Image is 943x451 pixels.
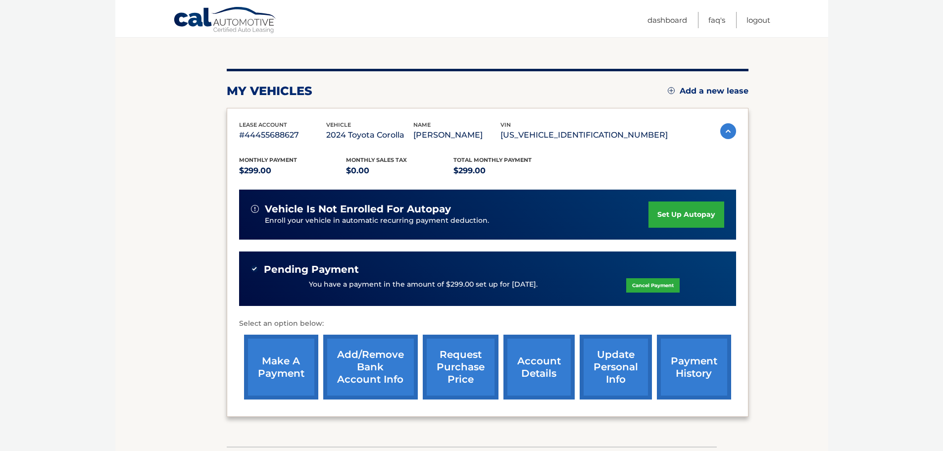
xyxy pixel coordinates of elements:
p: $299.00 [239,164,347,178]
span: name [413,121,431,128]
p: Select an option below: [239,318,736,330]
span: Monthly sales Tax [346,156,407,163]
p: You have a payment in the amount of $299.00 set up for [DATE]. [309,279,538,290]
h2: my vehicles [227,84,312,99]
a: update personal info [580,335,652,400]
span: Total Monthly Payment [453,156,532,163]
p: #44455688627 [239,128,326,142]
a: set up autopay [648,201,724,228]
a: account details [503,335,575,400]
a: payment history [657,335,731,400]
img: accordion-active.svg [720,123,736,139]
img: check-green.svg [251,265,258,272]
a: Add/Remove bank account info [323,335,418,400]
img: alert-white.svg [251,205,259,213]
a: Dashboard [647,12,687,28]
a: make a payment [244,335,318,400]
p: [US_VEHICLE_IDENTIFICATION_NUMBER] [500,128,668,142]
a: request purchase price [423,335,498,400]
a: Cal Automotive [173,6,277,35]
span: Pending Payment [264,263,359,276]
span: vehicle [326,121,351,128]
p: [PERSON_NAME] [413,128,500,142]
a: FAQ's [708,12,725,28]
a: Cancel Payment [626,278,680,293]
p: 2024 Toyota Corolla [326,128,413,142]
img: add.svg [668,87,675,94]
a: Logout [746,12,770,28]
span: vehicle is not enrolled for autopay [265,203,451,215]
p: Enroll your vehicle in automatic recurring payment deduction. [265,215,649,226]
p: $299.00 [453,164,561,178]
span: vin [500,121,511,128]
p: $0.00 [346,164,453,178]
a: Add a new lease [668,86,748,96]
span: lease account [239,121,287,128]
span: Monthly Payment [239,156,297,163]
